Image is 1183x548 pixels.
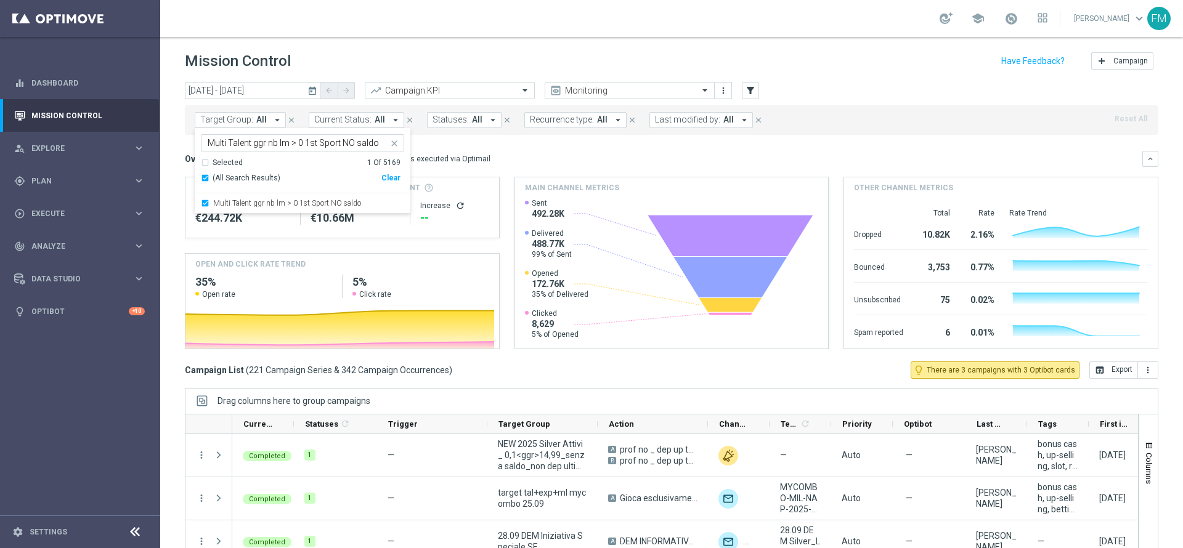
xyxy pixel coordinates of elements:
[745,85,756,96] i: filter_alt
[388,419,418,429] span: Trigger
[532,249,572,259] span: 99% of Sent
[627,113,638,127] button: close
[217,396,370,406] div: Row Groups
[195,112,286,128] button: Target Group: All arrow_drop_down
[1038,438,1078,472] span: bonus cash, up-selling, slot, ricarica, talent
[14,307,145,316] div: lightbulb Optibot +10
[742,82,759,99] button: filter_alt
[195,134,410,214] ng-select: Multi Talent ggr nb lm > 0 1st Sport NO saldo
[918,208,950,218] div: Total
[911,361,1079,379] button: lightbulb_outline There are 3 campaigns with 3 Optibot cards
[1095,365,1105,375] i: open_in_browser
[498,438,587,472] span: NEW 2025 Silver Attivi_ 0,1<ggr>14,99_senza saldo_non dep ultimi 15 gg
[14,143,133,154] div: Explore
[719,419,749,429] span: Channel
[842,493,861,503] span: Auto
[14,241,25,252] i: track_changes
[370,84,382,97] i: trending_up
[842,419,872,429] span: Priority
[31,243,133,250] span: Analyze
[608,494,616,502] span: A
[286,113,297,127] button: close
[1142,151,1158,167] button: keyboard_arrow_down
[14,176,145,186] button: gps_fixed Plan keyboard_arrow_right
[455,201,465,211] i: refresh
[14,273,133,284] div: Data Studio
[249,452,285,460] span: Completed
[243,493,291,504] colored-tag: Completed
[655,115,720,125] span: Last modified by:
[1099,449,1126,461] div: 25 Sep 2025, Thursday
[338,417,350,430] span: Calculate column
[133,208,145,219] i: keyboard_arrow_right
[375,115,385,125] span: All
[388,450,394,460] span: —
[256,115,267,125] span: All
[213,199,361,207] label: Multi Talent ggr nb lm > 0 1st Sport NO saldo
[753,113,764,127] button: close
[14,111,145,121] button: Mission Control
[965,256,994,276] div: 0.77%
[906,536,913,547] span: —
[1089,361,1138,379] button: open_in_browser Export
[388,136,398,146] button: close
[965,289,994,308] div: 0.02%
[842,536,861,546] span: Auto
[781,419,799,429] span: Templates
[14,78,145,88] div: equalizer Dashboard
[389,139,399,148] i: close
[325,86,333,95] i: arrow_back
[14,143,145,153] button: person_search Explore keyboard_arrow_right
[532,318,579,329] span: 8,629
[532,329,579,339] span: 5% of Opened
[620,536,697,547] span: DEM INFORMATIVA LOTTERIE
[31,145,133,152] span: Explore
[243,536,291,547] colored-tag: Completed
[498,487,587,509] span: target tal+exp+ml mycombo 25.09
[314,115,372,125] span: Current Status:
[195,158,410,214] ng-dropdown-panel: Options list
[12,526,23,538] i: settings
[195,275,332,289] h2: 35%
[620,493,697,504] span: Gioca esclusivamente in modalità MyCombo su Milan-Napoli e se perdi ottieni fino a 5€ di freebet,...
[196,493,207,504] button: more_vert
[965,321,994,341] div: 0.01%
[31,275,133,283] span: Data Studio
[612,115,624,126] i: arrow_drop_down
[31,295,129,328] a: Optibot
[965,224,994,243] div: 2.16%
[739,115,750,126] i: arrow_drop_down
[1100,419,1129,429] span: First in Range
[718,446,738,465] div: Other
[243,449,291,461] colored-tag: Completed
[532,289,588,299] span: 35% of Delivered
[390,115,401,126] i: arrow_drop_down
[201,193,404,213] div: Multi Talent ggr nb lm > 0 1st Sport NO saldo
[854,256,903,276] div: Bounced
[717,83,730,98] button: more_vert
[906,449,913,461] span: —
[718,489,738,509] img: Optimail
[305,419,338,429] span: Statuses
[405,116,414,124] i: close
[200,115,253,125] span: Target Group:
[502,113,513,127] button: close
[14,175,133,187] div: Plan
[609,419,634,429] span: Action
[185,52,291,70] h1: Mission Control
[304,449,315,461] div: 1
[352,275,489,289] h2: 5%
[420,201,489,211] div: Increase
[185,365,452,376] h3: Campaign List
[927,365,1075,376] span: There are 3 campaigns with 3 Optibot cards
[608,446,616,453] span: A
[780,449,787,461] span: —
[608,538,616,545] span: A
[14,295,145,328] div: Optibot
[754,116,763,124] i: close
[14,143,25,154] i: person_search
[472,115,482,125] span: All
